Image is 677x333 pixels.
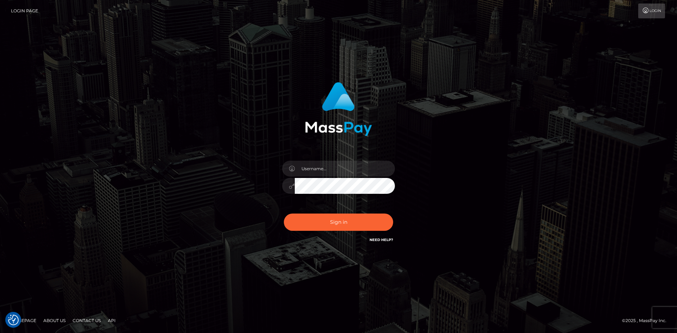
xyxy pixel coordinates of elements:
[41,315,68,326] a: About Us
[284,214,393,231] button: Sign in
[11,4,38,18] a: Login Page
[638,4,665,18] a: Login
[295,161,395,177] input: Username...
[622,317,672,325] div: © 2025 , MassPay Inc.
[8,315,39,326] a: Homepage
[70,315,104,326] a: Contact Us
[105,315,118,326] a: API
[8,315,19,325] button: Consent Preferences
[370,238,393,242] a: Need Help?
[8,315,19,325] img: Revisit consent button
[305,82,372,136] img: MassPay Login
